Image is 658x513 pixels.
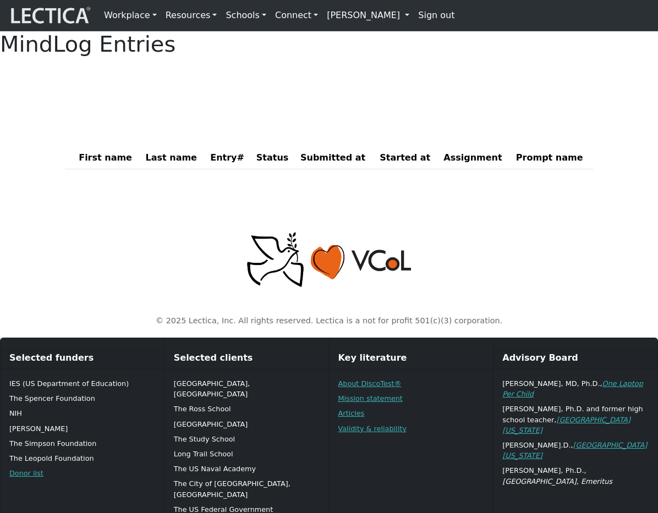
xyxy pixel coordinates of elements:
th: Assignment [439,147,512,169]
th: Status [252,147,296,169]
th: Started at [375,147,439,169]
p: The Simpson Foundation [9,438,156,449]
p: [GEOGRAPHIC_DATA] [174,419,320,429]
div: Key literature [330,347,493,369]
p: The Spencer Foundation [9,393,156,404]
a: [GEOGRAPHIC_DATA][US_STATE] [502,441,647,460]
p: The US Naval Academy [174,464,320,474]
a: Schools [221,4,271,26]
p: [PERSON_NAME], Ph.D. and former high school teacher, [502,404,649,435]
p: Long Trail School [174,449,320,459]
p: IES (US Department of Education) [9,378,156,389]
th: Submitted at [296,147,375,169]
th: Prompt name [512,147,593,169]
div: Selected funders [1,347,164,369]
p: NIH [9,408,156,418]
p: The City of [GEOGRAPHIC_DATA], [GEOGRAPHIC_DATA] [174,478,320,499]
div: Advisory Board [493,347,657,369]
p: The Study School [174,434,320,444]
p: [GEOGRAPHIC_DATA], [GEOGRAPHIC_DATA] [174,378,320,399]
a: Connect [271,4,322,26]
p: [PERSON_NAME].D., [502,440,649,461]
a: One Laptop Per Child [502,379,643,398]
img: lecticalive [8,5,91,26]
img: Peace, love, VCoL [244,231,414,289]
a: Sign out [414,4,459,26]
a: [PERSON_NAME] [322,4,414,26]
p: The Ross School [174,404,320,414]
p: The Leopold Foundation [9,453,156,464]
div: Selected clients [165,347,329,369]
a: Workplace [100,4,161,26]
a: [GEOGRAPHIC_DATA][US_STATE] [502,416,630,434]
a: Validity & reliability [338,424,407,433]
a: Donor list [9,469,43,477]
a: About DiscoTest® [338,379,402,388]
th: Last name [141,147,206,169]
a: Resources [161,4,222,26]
em: , [GEOGRAPHIC_DATA], Emeritus [502,466,612,485]
p: [PERSON_NAME], Ph.D. [502,465,649,486]
th: Entry# [206,147,252,169]
th: First name [74,147,141,169]
p: [PERSON_NAME] [9,423,156,434]
p: [PERSON_NAME], MD, Ph.D., [502,378,649,399]
a: Articles [338,409,365,417]
p: © 2025 Lectica, Inc. All rights reserved. Lectica is a not for profit 501(c)(3) corporation. [72,315,586,327]
a: Mission statement [338,394,403,402]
